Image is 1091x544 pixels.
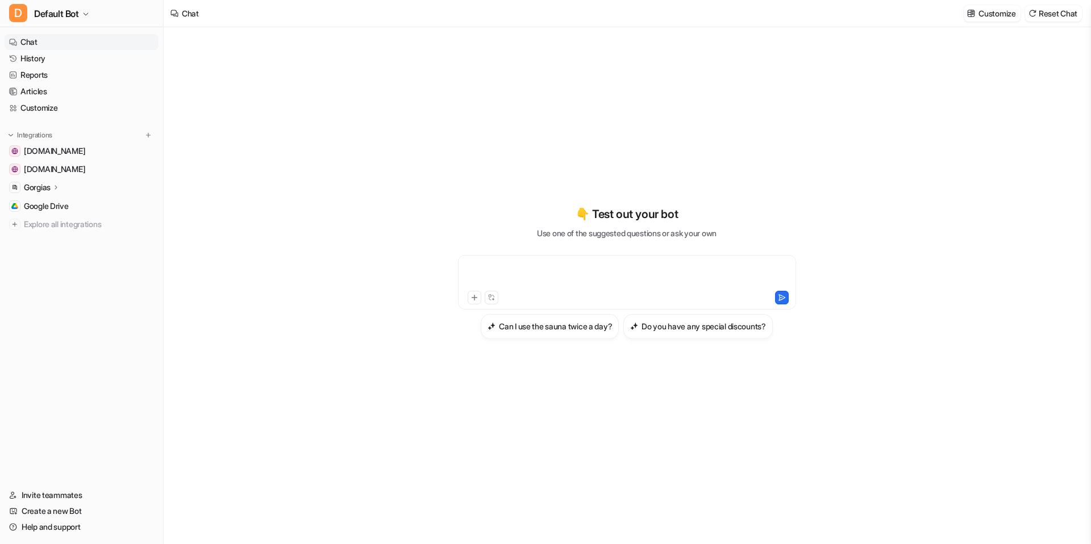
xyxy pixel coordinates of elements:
[5,51,159,66] a: History
[11,203,18,210] img: Google Drive
[576,206,678,223] p: 👇 Test out your bot
[11,148,18,154] img: help.sauna.space
[24,164,85,175] span: [DOMAIN_NAME]
[7,131,15,139] img: expand menu
[967,9,975,18] img: customize
[488,322,495,330] img: Can I use the sauna twice a day?
[5,129,56,141] button: Integrations
[5,503,159,519] a: Create a new Bot
[623,314,772,339] button: Do you have any special discounts?Do you have any special discounts?
[630,322,638,330] img: Do you have any special discounts?
[5,67,159,83] a: Reports
[24,215,154,233] span: Explore all integrations
[5,83,159,99] a: Articles
[17,131,52,140] p: Integrations
[9,4,27,22] span: D
[34,6,79,22] span: Default Bot
[964,5,1020,22] button: Customize
[642,320,765,332] h3: Do you have any special discounts?
[1028,9,1036,18] img: reset
[5,34,159,50] a: Chat
[182,7,199,19] div: Chat
[11,166,18,173] img: sauna.space
[24,200,69,212] span: Google Drive
[24,145,85,157] span: [DOMAIN_NAME]
[1025,5,1082,22] button: Reset Chat
[978,7,1015,19] p: Customize
[24,182,51,193] p: Gorgias
[5,487,159,503] a: Invite teammates
[499,320,612,332] h3: Can I use the sauna twice a day?
[5,161,159,177] a: sauna.space[DOMAIN_NAME]
[11,184,18,191] img: Gorgias
[144,131,152,139] img: menu_add.svg
[5,143,159,159] a: help.sauna.space[DOMAIN_NAME]
[5,100,159,116] a: Customize
[9,219,20,230] img: explore all integrations
[5,519,159,535] a: Help and support
[481,314,619,339] button: Can I use the sauna twice a day?Can I use the sauna twice a day?
[537,227,717,239] p: Use one of the suggested questions or ask your own
[5,216,159,232] a: Explore all integrations
[5,198,159,214] a: Google DriveGoogle Drive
